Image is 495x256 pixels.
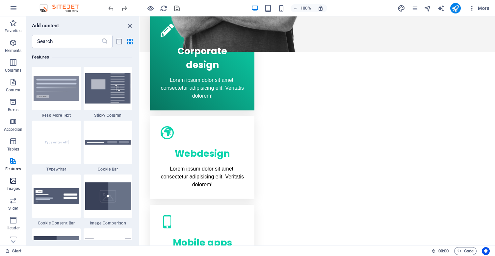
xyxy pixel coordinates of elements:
div: Typewriter [32,121,81,172]
div: Read More Text [32,67,81,118]
p: Elements [5,48,22,53]
button: pages [411,4,419,12]
button: design [398,4,405,12]
button: reload [160,4,168,12]
i: Navigator [424,5,431,12]
img: image-comparison.svg [85,182,131,210]
span: Image Comparison [84,221,133,226]
button: Code [454,247,477,255]
i: AI Writer [437,5,445,12]
i: Design (Ctrl+Alt+Y) [398,5,405,12]
span: Typewriter [32,167,81,172]
i: Pages (Ctrl+Alt+S) [411,5,418,12]
div: Cookie Bar [84,121,133,172]
input: Search [32,35,101,48]
button: Click here to leave preview mode and continue editing [146,4,154,12]
img: cookie-consent-baner.svg [34,188,79,204]
span: Code [457,247,474,255]
img: Read_More_Thumbnail.svg [34,76,79,101]
p: Header [7,225,20,231]
span: Read More Text [32,113,81,118]
div: Sticky Column [84,67,133,118]
button: grid-view [126,37,134,45]
button: Usercentrics [482,247,490,255]
span: More [469,5,489,12]
p: Favorites [5,28,21,34]
button: navigator [424,4,432,12]
div: Cookie Consent Bar [32,175,81,226]
button: close panel [126,22,134,30]
span: Sticky Column [84,113,133,118]
img: Editor Logo [38,4,87,12]
p: Images [7,186,20,191]
span: 00 00 [438,247,449,255]
p: Tables [7,147,19,152]
p: Accordion [4,127,22,132]
button: list-view [115,37,123,45]
p: Columns [5,68,21,73]
i: On resize automatically adjust zoom level to fit chosen device. [318,5,324,11]
button: 100% [291,4,314,12]
a: Click to cancel selection. Double-click to open Pages [5,247,22,255]
button: More [466,3,492,13]
button: publish [450,3,461,13]
div: Image Comparison [84,175,133,226]
p: Features [5,166,21,172]
button: text_generator [437,4,445,12]
h6: Add content [32,22,59,30]
p: Boxes [8,107,19,112]
i: Publish [452,5,459,12]
span: Cookie Consent Bar [32,221,81,226]
img: Typewritereffect_thumbnail.svg [34,127,79,157]
img: cookie-info.svg [85,140,131,145]
span: Cookie Bar [84,167,133,172]
i: Reload page [160,5,168,12]
p: Slider [8,206,18,211]
p: Content [6,87,20,93]
h6: Session time [431,247,449,255]
h6: 100% [300,4,311,12]
span: : [443,248,444,253]
h6: Features [32,53,132,61]
img: StickyColumn.svg [85,73,131,104]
